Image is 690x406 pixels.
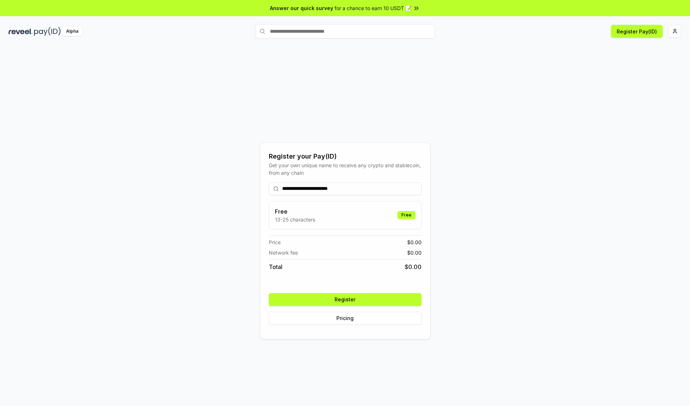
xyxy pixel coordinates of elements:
[407,238,422,246] span: $ 0.00
[9,27,33,36] img: reveel_dark
[34,27,61,36] img: pay_id
[335,4,411,12] span: for a chance to earn 10 USDT 📝
[270,4,333,12] span: Answer our quick survey
[275,216,315,223] p: 13-25 characters
[62,27,82,36] div: Alpha
[397,211,415,219] div: Free
[269,293,422,306] button: Register
[269,263,282,271] span: Total
[269,238,281,246] span: Price
[269,161,422,177] div: Get your own unique name to receive any crypto and stablecoin, from any chain
[269,312,422,325] button: Pricing
[405,263,422,271] span: $ 0.00
[269,151,422,161] div: Register your Pay(ID)
[611,25,663,38] button: Register Pay(ID)
[269,249,298,256] span: Network fee
[275,207,315,216] h3: Free
[407,249,422,256] span: $ 0.00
